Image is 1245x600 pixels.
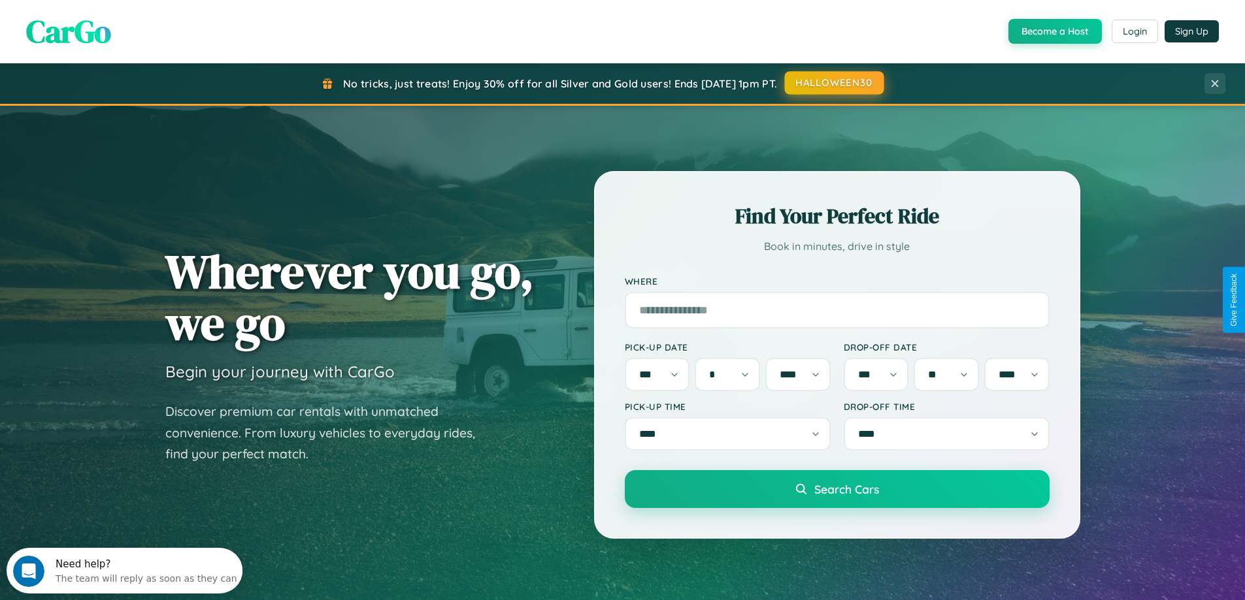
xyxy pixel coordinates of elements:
[625,276,1050,287] label: Where
[49,11,231,22] div: Need help?
[1229,274,1238,326] div: Give Feedback
[26,10,111,53] span: CarGo
[625,341,831,353] label: Pick-up Date
[7,548,242,593] iframe: Intercom live chat discovery launcher
[165,401,492,465] p: Discover premium car rentals with unmatched convenience. From luxury vehicles to everyday rides, ...
[625,202,1050,230] h2: Find Your Perfect Ride
[625,237,1050,256] p: Book in minutes, drive in style
[625,401,831,412] label: Pick-up Time
[165,362,395,381] h3: Begin your journey with CarGo
[1112,20,1158,43] button: Login
[625,470,1050,508] button: Search Cars
[13,556,44,587] iframe: Intercom live chat
[814,482,879,496] span: Search Cars
[844,341,1050,353] label: Drop-off Date
[785,71,884,95] button: HALLOWEEN30
[49,22,231,35] div: The team will reply as soon as they can
[343,77,777,90] span: No tricks, just treats! Enjoy 30% off for all Silver and Gold users! Ends [DATE] 1pm PT.
[1165,20,1219,42] button: Sign Up
[1008,19,1102,44] button: Become a Host
[5,5,243,41] div: Open Intercom Messenger
[165,245,534,349] h1: Wherever you go, we go
[844,401,1050,412] label: Drop-off Time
